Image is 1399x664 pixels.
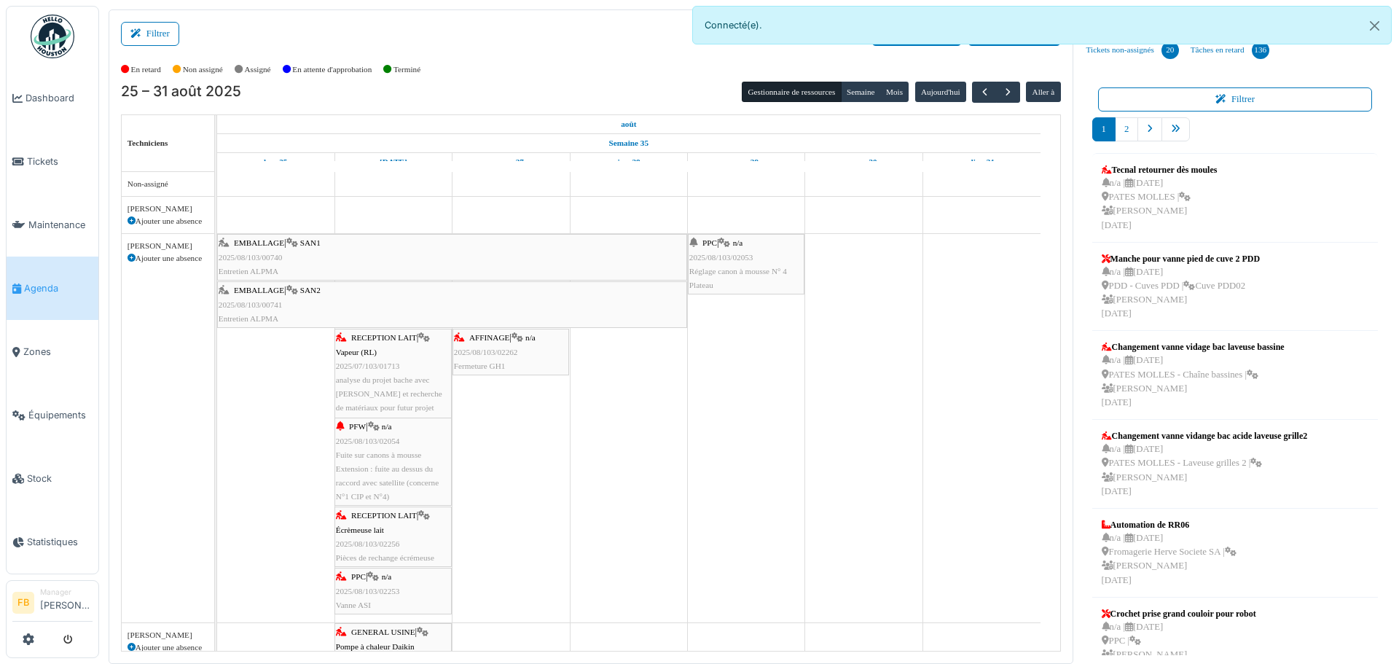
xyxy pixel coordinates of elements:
div: n/a | [DATE] PATES MOLLES | [PERSON_NAME] [DATE] [1102,176,1218,233]
span: Pompe à chaleur Daikin [336,642,415,651]
a: Statistiques [7,510,98,574]
a: FB Manager[PERSON_NAME] [12,587,93,622]
a: Semaine 35 [606,134,652,152]
a: 2 [1115,117,1138,141]
button: Aujourd'hui [915,82,966,102]
span: Techniciens [128,138,168,147]
a: Changement vanne vidage bac laveuse bassine n/a |[DATE] PATES MOLLES - Chaîne bassines | [PERSON_... [1098,337,1288,413]
span: Vanne ASI [336,601,371,609]
span: 2025/08/103/02253 [336,587,400,595]
span: Fuite sur canons à mousse Extension : fuite au dessus du raccord avec satellite (concerne N°1 CIP... [336,450,439,501]
div: Crochet prise grand couloir pour robot [1102,607,1256,620]
a: Zones [7,320,98,383]
span: 2025/07/103/01713 [336,362,400,370]
span: Zones [23,345,93,359]
a: 29 août 2025 [730,153,762,171]
span: n/a [382,572,392,581]
div: Ajouter une absence [128,215,208,227]
span: 2025/08/103/02256 [336,539,400,548]
div: 136 [1252,42,1269,59]
span: 2025/08/103/00740 [219,253,283,262]
span: Fermeture GH1 [454,362,506,370]
div: n/a | [DATE] PATES MOLLES - Laveuse grilles 2 | [PERSON_NAME] [DATE] [1102,442,1308,499]
div: Automation de RR06 [1102,518,1237,531]
a: Stock [7,447,98,510]
span: SAN2 [300,286,321,294]
a: Tâches en retard [1185,31,1275,70]
button: Filtrer [1098,87,1373,112]
a: 25 août 2025 [260,153,291,171]
a: Manche pour vanne pied de cuve 2 PDD n/a |[DATE] PDD - Cuves PDD |Cuve PDD02 [PERSON_NAME][DATE] [1098,249,1263,325]
span: analyse du projet bache avec [PERSON_NAME] et recherche de matériaux pour futur projet bache [336,375,442,426]
label: En attente d'approbation [292,63,372,76]
span: Stock [27,472,93,485]
span: RECEPTION LAIT [351,333,417,342]
button: Précédent [972,82,996,103]
span: EMBALLAGE [234,286,284,294]
button: Suivant [996,82,1020,103]
button: Semaine [841,82,881,102]
li: FB [12,592,34,614]
div: | [454,331,568,373]
button: Filtrer [121,22,179,46]
span: n/a [733,238,743,247]
span: n/a [525,333,536,342]
button: Gestionnaire de ressources [742,82,841,102]
a: 1 [1092,117,1116,141]
a: Tecnal retourner dès moules n/a |[DATE] PATES MOLLES | [PERSON_NAME][DATE] [1098,160,1221,236]
a: 25 août 2025 [617,115,640,133]
span: Agenda [24,281,93,295]
span: GENERAL USINE [351,628,415,636]
label: Non assigné [183,63,223,76]
button: Close [1358,7,1391,45]
span: 2025/08/103/00741 [219,300,283,309]
div: Manager [40,587,93,598]
label: Assigné [245,63,271,76]
div: Changement vanne vidange bac acide laveuse grille2 [1102,429,1308,442]
a: Agenda [7,257,98,320]
div: | [336,420,450,504]
div: Connecté(e). [692,6,1392,44]
a: Automation de RR06 n/a |[DATE] Fromagerie Herve Societe SA | [PERSON_NAME][DATE] [1098,515,1240,591]
div: Non-assigné [128,178,208,190]
a: 30 août 2025 [847,153,881,171]
span: EMBALLAGE [234,238,284,247]
div: | [689,236,803,292]
span: 2025/08/103/02053 [689,253,753,262]
a: 28 août 2025 [614,153,644,171]
label: En retard [131,63,161,76]
div: | [336,509,450,565]
img: Badge_color-CXgf-gQk.svg [31,15,74,58]
a: 26 août 2025 [376,153,411,171]
div: 20 [1161,42,1179,59]
span: PPC [702,238,717,247]
span: 2025/08/103/02262 [454,348,518,356]
div: [PERSON_NAME] [128,629,208,641]
li: [PERSON_NAME] [40,587,93,618]
div: [PERSON_NAME] [128,203,208,215]
a: Maintenance [7,193,98,257]
button: Aller à [1026,82,1060,102]
a: Équipements [7,383,98,447]
span: Dashboard [26,91,93,105]
span: 2025/08/103/02054 [336,437,400,445]
span: Pièces de rechange écrémeuse [336,553,434,562]
div: Ajouter une absence [128,252,208,265]
div: n/a | [DATE] PDD - Cuves PDD | Cuve PDD02 [PERSON_NAME] [DATE] [1102,265,1260,321]
div: Ajouter une absence [128,641,208,654]
div: Changement vanne vidage bac laveuse bassine [1102,340,1285,354]
div: Tecnal retourner dès moules [1102,163,1218,176]
div: [PERSON_NAME] [128,240,208,252]
h2: 25 – 31 août 2025 [121,83,241,101]
span: Entretien ALPMA [219,267,278,276]
span: Maintenance [28,218,93,232]
span: Écrèmeuse lait [336,526,384,534]
span: RECEPTION LAIT [351,511,417,520]
span: PFW [349,422,366,431]
a: Tickets [7,130,98,193]
span: Statistiques [27,535,93,549]
div: n/a | [DATE] Fromagerie Herve Societe SA | [PERSON_NAME] [DATE] [1102,531,1237,587]
a: Tickets non-assignés [1081,31,1185,70]
a: 27 août 2025 [495,153,528,171]
span: Équipements [28,408,93,422]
